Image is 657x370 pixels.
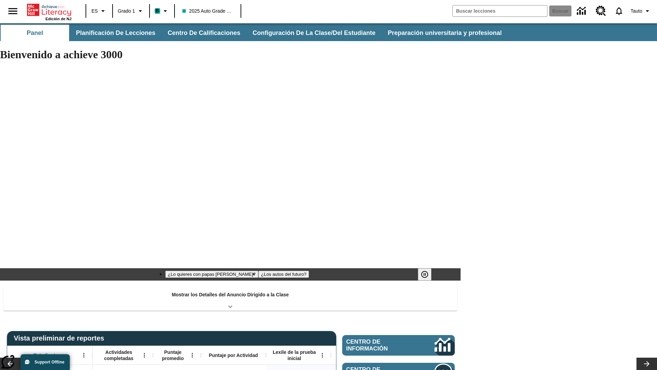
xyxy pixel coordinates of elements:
[35,360,64,365] span: Support Offline
[96,349,141,361] span: Actividades completadas
[27,3,72,17] a: Portada
[342,335,455,356] a: Centro de información
[115,5,147,17] button: Grado: Grado 1, Elige un grado
[636,358,657,370] button: Carrusel de lecciones, seguir
[258,271,309,278] button: Diapositiva 2 ¿Los autos del futuro?
[628,5,654,17] button: Perfil/Configuración
[88,5,110,17] button: Lenguaje: ES, Selecciona un idioma
[172,291,289,298] p: Mostrar los Detalles del Anuncio Dirigido a la Clase
[46,17,72,21] span: Edición de NJ
[3,1,23,21] button: Abrir el menú lateral
[592,2,610,20] a: Centro de recursos, Se abrirá en una pestaña nueva.
[118,8,135,15] span: Grado 1
[139,350,150,360] button: Abrir menú
[610,2,628,20] a: Notificaciones
[3,287,457,311] div: Mostrar los Detalles del Anuncio Dirigido a la Clase
[79,350,89,360] button: Abrir menú
[317,350,327,360] button: Abrir menú
[187,350,197,360] button: Abrir menú
[152,5,172,17] button: Boost El color de la clase es verde turquesa. Cambiar el color de la clase.
[34,352,58,358] span: Estudiante
[269,349,319,361] span: Lexile de la prueba inicial
[21,354,70,370] button: Support Offline
[453,5,547,16] input: Buscar campo
[156,7,159,15] span: B
[27,2,72,21] div: Portada
[162,25,246,41] button: Centro de calificaciones
[573,2,592,21] a: Centro de información
[247,25,381,41] button: Configuración de la clase/del estudiante
[1,25,69,41] button: Panel
[14,334,107,342] span: Vista preliminar de reportes
[3,5,100,12] body: Máximo 600 caracteres Presiona Escape para desactivar la barra de herramientas Presiona Alt + F10...
[418,268,438,281] div: Pausar
[70,25,161,41] button: Planificación de lecciones
[346,338,411,352] span: Centro de información
[156,349,189,361] span: Puntaje promedio
[382,25,507,41] button: Preparación universitaria y profesional
[91,8,98,15] span: ES
[418,268,431,281] button: Pausar
[165,271,258,278] button: Diapositiva 1 ¿Lo quieres con papas fritas?
[209,352,258,358] span: Puntaje por Actividad
[182,8,233,15] span: 2025 Auto Grade 1 A
[631,8,642,15] span: Tauto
